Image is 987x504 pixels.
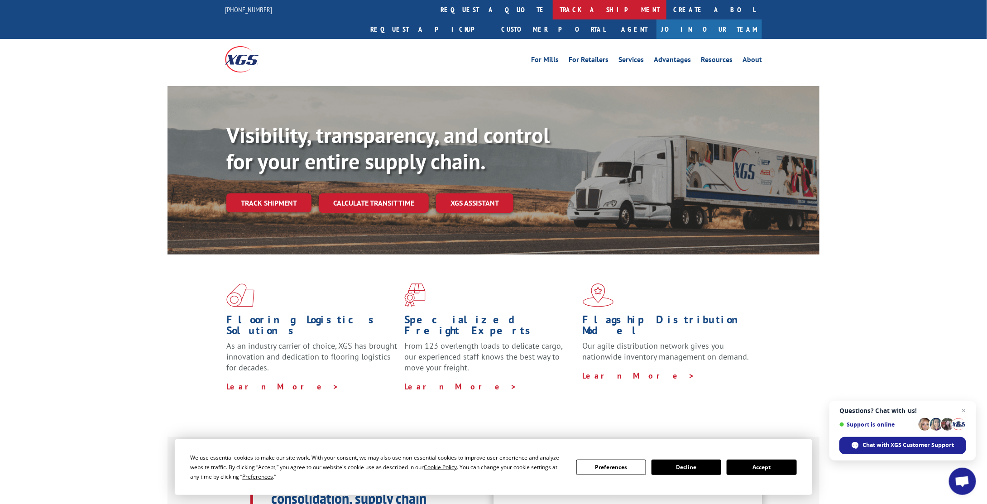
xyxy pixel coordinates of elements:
a: Join Our Team [656,19,762,39]
a: Open chat [949,468,976,495]
span: As an industry carrier of choice, XGS has brought innovation and dedication to flooring logistics... [226,341,397,373]
img: xgs-icon-total-supply-chain-intelligence-red [226,283,254,307]
span: Chat with XGS Customer Support [863,441,954,449]
span: Our agile distribution network gives you nationwide inventory management on demand. [583,341,749,362]
h1: Flagship Distribution Model [583,314,754,341]
a: For Retailers [569,56,608,66]
a: Resources [701,56,733,66]
a: About [743,56,762,66]
a: Learn More > [583,370,695,381]
div: Cookie Consent Prompt [175,439,812,495]
h1: Flooring Logistics Solutions [226,314,398,341]
span: Preferences [242,473,273,480]
a: Learn More > [404,381,517,392]
a: Calculate transit time [319,193,429,213]
a: Customer Portal [494,19,612,39]
a: Agent [612,19,656,39]
button: Accept [727,460,796,475]
a: XGS ASSISTANT [436,193,513,213]
a: Services [618,56,644,66]
span: Chat with XGS Customer Support [839,437,966,454]
a: For Mills [531,56,559,66]
span: Questions? Chat with us! [839,407,966,414]
button: Preferences [576,460,646,475]
p: From 123 overlength loads to delicate cargo, our experienced staff knows the best way to move you... [404,341,575,381]
span: Cookie Policy [424,463,457,471]
a: Request a pickup [364,19,494,39]
img: xgs-icon-flagship-distribution-model-red [583,283,614,307]
a: [PHONE_NUMBER] [225,5,272,14]
button: Decline [652,460,721,475]
div: We use essential cookies to make our site work. With your consent, we may also use non-essential ... [190,453,565,481]
h1: Specialized Freight Experts [404,314,575,341]
b: Visibility, transparency, and control for your entire supply chain. [226,121,550,175]
img: xgs-icon-focused-on-flooring-red [404,283,426,307]
span: Support is online [839,421,915,428]
a: Track shipment [226,193,311,212]
a: Learn More > [226,381,339,392]
a: Advantages [654,56,691,66]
